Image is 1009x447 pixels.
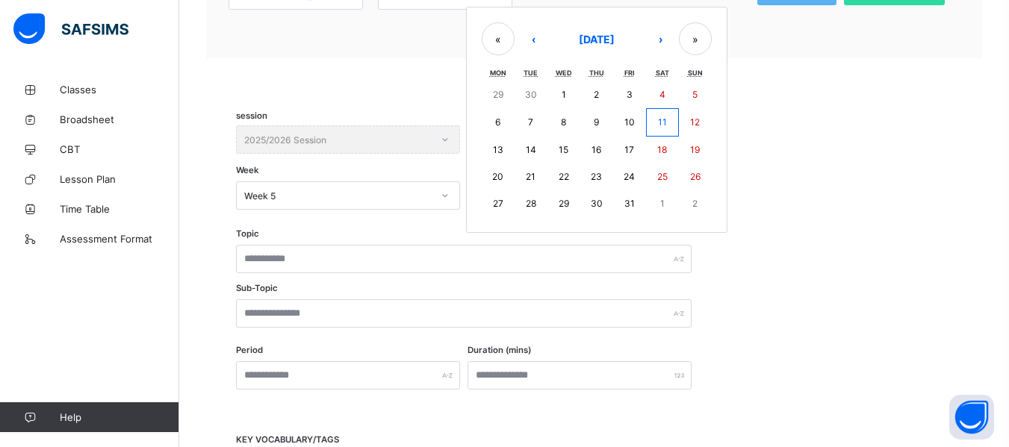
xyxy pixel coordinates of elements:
span: Assessment Format [60,233,179,245]
button: October 3, 2025 [613,81,646,108]
span: Classes [60,84,179,96]
button: » [679,22,712,55]
button: October 19, 2025 [679,137,712,163]
abbr: October 29, 2025 [559,198,569,209]
button: October 27, 2025 [482,190,515,217]
button: October 23, 2025 [580,163,613,190]
abbr: Wednesday [556,69,572,77]
abbr: October 26, 2025 [690,171,701,182]
abbr: October 23, 2025 [591,171,602,182]
button: October 28, 2025 [515,190,547,217]
abbr: October 11, 2025 [658,116,667,128]
abbr: October 13, 2025 [493,144,503,155]
label: Sub-Topic [236,283,278,293]
abbr: October 14, 2025 [526,144,536,155]
button: October 4, 2025 [646,81,679,108]
button: [DATE] [552,22,642,55]
button: October 20, 2025 [482,163,515,190]
button: « [482,22,515,55]
span: [DATE] [579,33,615,46]
button: October 15, 2025 [547,137,580,163]
button: October 9, 2025 [580,108,613,137]
button: October 24, 2025 [613,163,646,190]
abbr: October 30, 2025 [591,198,603,209]
abbr: October 6, 2025 [495,116,500,128]
button: October 2, 2025 [580,81,613,108]
abbr: October 8, 2025 [561,116,566,128]
button: September 30, 2025 [515,81,547,108]
button: October 13, 2025 [482,137,515,163]
abbr: October 15, 2025 [559,144,568,155]
button: October 10, 2025 [613,108,646,137]
abbr: October 22, 2025 [559,171,569,182]
abbr: October 3, 2025 [627,89,633,100]
span: Week [236,165,258,175]
button: October 14, 2025 [515,137,547,163]
button: October 7, 2025 [515,108,547,137]
button: October 30, 2025 [580,190,613,217]
label: Topic [236,228,259,239]
abbr: October 24, 2025 [624,171,635,182]
span: CBT [60,143,179,155]
button: October 6, 2025 [482,108,515,137]
button: October 26, 2025 [679,163,712,190]
abbr: October 5, 2025 [692,89,698,100]
abbr: October 27, 2025 [493,198,503,209]
button: October 16, 2025 [580,137,613,163]
span: Lesson Plan [60,173,179,185]
div: Week 5 [244,190,432,201]
abbr: October 16, 2025 [592,144,601,155]
button: October 12, 2025 [679,108,712,137]
abbr: October 17, 2025 [624,144,634,155]
button: October 5, 2025 [679,81,712,108]
abbr: October 12, 2025 [690,116,700,128]
button: October 1, 2025 [547,81,580,108]
button: October 17, 2025 [613,137,646,163]
abbr: Friday [624,69,635,77]
abbr: Monday [490,69,506,77]
span: Broadsheet [60,113,179,125]
button: October 11, 2025 [646,108,679,137]
abbr: October 2, 2025 [594,89,599,100]
button: November 1, 2025 [646,190,679,217]
button: October 31, 2025 [613,190,646,217]
button: October 22, 2025 [547,163,580,190]
abbr: October 4, 2025 [659,89,665,100]
abbr: Sunday [688,69,703,77]
abbr: October 7, 2025 [528,116,533,128]
abbr: October 9, 2025 [594,116,599,128]
button: Open asap [949,395,994,440]
abbr: October 25, 2025 [657,171,668,182]
label: Duration (mins) [468,345,531,355]
button: ‹ [517,22,550,55]
span: Help [60,411,178,423]
button: October 21, 2025 [515,163,547,190]
abbr: October 10, 2025 [624,116,635,128]
abbr: October 1, 2025 [562,89,566,100]
label: Period [236,345,263,355]
abbr: Saturday [656,69,669,77]
abbr: October 19, 2025 [690,144,700,155]
img: safsims [13,13,128,45]
span: KEY VOCABULARY/TAGS [236,434,339,445]
abbr: October 20, 2025 [492,171,503,182]
button: November 2, 2025 [679,190,712,217]
abbr: September 30, 2025 [525,89,537,100]
button: October 18, 2025 [646,137,679,163]
abbr: October 21, 2025 [526,171,535,182]
abbr: October 18, 2025 [657,144,667,155]
abbr: November 2, 2025 [692,198,698,209]
abbr: Thursday [589,69,604,77]
abbr: September 29, 2025 [493,89,503,100]
button: October 8, 2025 [547,108,580,137]
span: Time Table [60,203,179,215]
abbr: October 28, 2025 [526,198,536,209]
span: session [236,110,267,121]
button: › [644,22,677,55]
abbr: October 31, 2025 [624,198,635,209]
abbr: November 1, 2025 [660,198,665,209]
button: September 29, 2025 [482,81,515,108]
button: October 25, 2025 [646,163,679,190]
button: October 29, 2025 [547,190,580,217]
abbr: Tuesday [524,69,538,77]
